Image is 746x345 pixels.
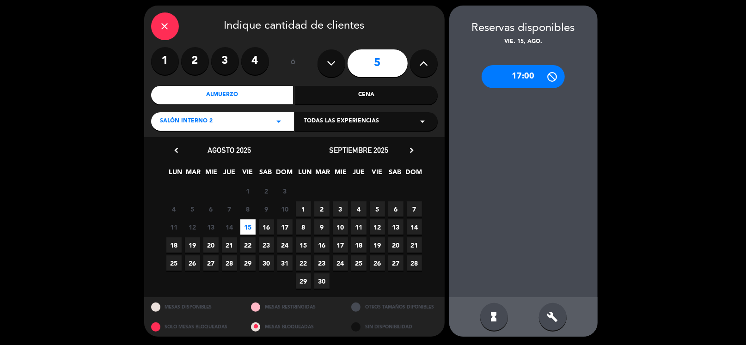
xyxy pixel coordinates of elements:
[181,47,209,75] label: 2
[277,201,293,217] span: 10
[351,201,367,217] span: 4
[222,219,237,235] span: 14
[240,201,256,217] span: 8
[407,145,417,155] i: chevron_right
[407,201,422,217] span: 7
[277,255,293,271] span: 31
[259,201,274,217] span: 9
[344,317,445,337] div: SIN DISPONIBILIDAD
[405,167,421,182] span: DOM
[333,255,348,271] span: 24
[388,219,404,235] span: 13
[407,255,422,271] span: 28
[388,255,404,271] span: 27
[259,255,274,271] span: 30
[296,237,311,253] span: 15
[208,145,251,155] span: agosto 2025
[259,183,274,199] span: 2
[407,237,422,253] span: 21
[203,201,219,217] span: 6
[244,317,344,337] div: MESAS BLOQUEADAS
[222,167,237,182] span: JUE
[144,317,245,337] div: SOLO MESAS BLOQUEADAS
[296,201,311,217] span: 1
[351,255,367,271] span: 25
[204,167,219,182] span: MIE
[222,255,237,271] span: 28
[244,297,344,317] div: MESAS RESTRINGIDAS
[222,237,237,253] span: 21
[314,255,330,271] span: 23
[166,201,182,217] span: 4
[314,273,330,289] span: 30
[296,255,311,271] span: 22
[417,116,428,127] i: arrow_drop_down
[151,12,438,40] div: Indique cantidad de clientes
[277,183,293,199] span: 3
[185,237,200,253] span: 19
[314,201,330,217] span: 2
[547,311,558,322] i: build
[344,297,445,317] div: OTROS TAMAÑOS DIPONIBLES
[387,167,403,182] span: SAB
[370,255,385,271] span: 26
[274,116,285,127] i: arrow_drop_down
[159,21,171,32] i: close
[295,86,438,104] div: Cena
[388,201,404,217] span: 6
[333,167,349,182] span: MIE
[489,311,500,322] i: hourglass_full
[203,255,219,271] span: 27
[333,237,348,253] span: 17
[277,219,293,235] span: 17
[144,297,245,317] div: MESAS DISPONIBLES
[333,201,348,217] span: 3
[240,219,256,235] span: 15
[388,237,404,253] span: 20
[259,237,274,253] span: 23
[185,255,200,271] span: 26
[304,117,379,126] span: Todas las experiencias
[330,145,389,155] span: septiembre 2025
[297,167,312,182] span: LUN
[296,273,311,289] span: 29
[151,47,179,75] label: 1
[258,167,273,182] span: SAB
[168,167,183,182] span: LUN
[240,237,256,253] span: 22
[166,255,182,271] span: 25
[185,219,200,235] span: 12
[315,167,330,182] span: MAR
[151,86,294,104] div: Almuerzo
[222,201,237,217] span: 7
[351,219,367,235] span: 11
[185,201,200,217] span: 5
[203,219,219,235] span: 13
[186,167,201,182] span: MAR
[407,219,422,235] span: 14
[449,19,598,37] div: Reservas disponibles
[351,237,367,253] span: 18
[333,219,348,235] span: 10
[276,167,291,182] span: DOM
[369,167,385,182] span: VIE
[314,237,330,253] span: 16
[314,219,330,235] span: 9
[160,117,213,126] span: Salón Interno 2
[241,47,269,75] label: 4
[449,37,598,47] div: vie. 15, ago.
[296,219,311,235] span: 8
[240,255,256,271] span: 29
[482,65,565,88] div: 17:00
[370,237,385,253] span: 19
[370,201,385,217] span: 5
[278,47,308,79] div: ó
[277,237,293,253] span: 24
[203,237,219,253] span: 20
[259,219,274,235] span: 16
[370,219,385,235] span: 12
[172,145,182,155] i: chevron_left
[351,167,367,182] span: JUE
[240,183,256,199] span: 1
[166,237,182,253] span: 18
